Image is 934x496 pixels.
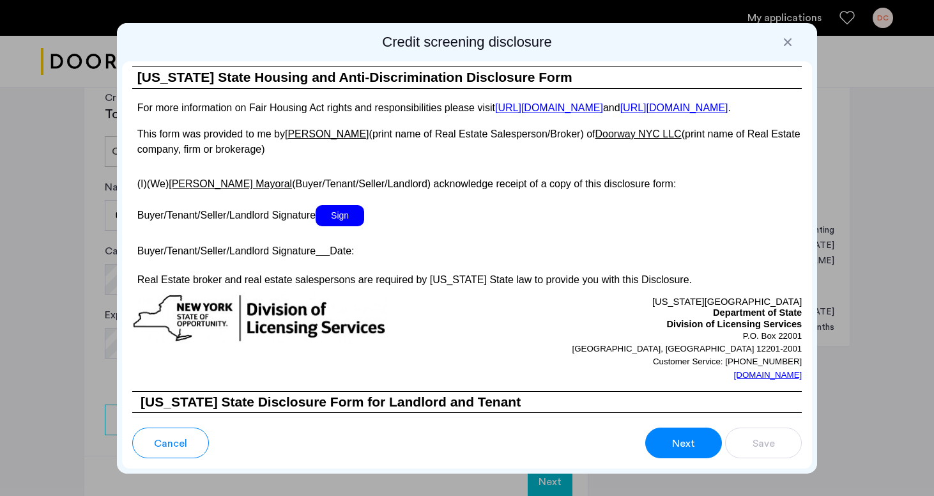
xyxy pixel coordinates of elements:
a: [DOMAIN_NAME] [734,369,802,382]
u: [PERSON_NAME] [285,128,369,139]
button: button [645,428,722,458]
p: P.O. Box 22001 [467,330,802,343]
p: [US_STATE][GEOGRAPHIC_DATA] [467,294,802,308]
p: [GEOGRAPHIC_DATA], [GEOGRAPHIC_DATA] 12201-2001 [467,343,802,355]
span: Cancel [154,436,187,451]
span: Buyer/Tenant/Seller/Landlord Signature [137,210,316,221]
span: Sign [316,205,364,226]
h2: Credit screening disclosure [122,33,813,51]
p: Real Estate broker and real estate salespersons are required by [US_STATE] State law to provide y... [132,272,802,288]
h1: [US_STATE] State Housing and Anti-Discrimination Disclosure Form [132,67,802,88]
a: [URL][DOMAIN_NAME] [495,102,603,113]
span: Save [753,436,775,451]
h3: [US_STATE] State Disclosure Form for Landlord and Tenant [132,391,802,413]
p: For more information on Fair Housing Act rights and responsibilities please visit and . [132,102,802,113]
u: [PERSON_NAME] Mayoral [169,178,292,189]
p: (I)(We) (Buyer/Tenant/Seller/Landlord) acknowledge receipt of a copy of this disclosure form: [132,171,802,192]
img: new-york-logo.png [132,294,387,343]
span: Next [672,436,695,451]
p: Buyer/Tenant/Seller/Landlord Signature Date: [132,240,802,258]
p: Division of Licensing Services [467,319,802,330]
button: button [725,428,802,458]
p: Customer Service: [PHONE_NUMBER] [467,355,802,368]
p: Department of State [467,307,802,319]
p: This form was provided to me by (print name of Real Estate Salesperson/Broker) of (print name of ... [132,127,802,157]
button: button [132,428,209,458]
h4: THIS IS NOT A CONTRACT [132,413,802,438]
a: [URL][DOMAIN_NAME] [620,102,728,113]
u: Doorway NYC LLC [595,128,682,139]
